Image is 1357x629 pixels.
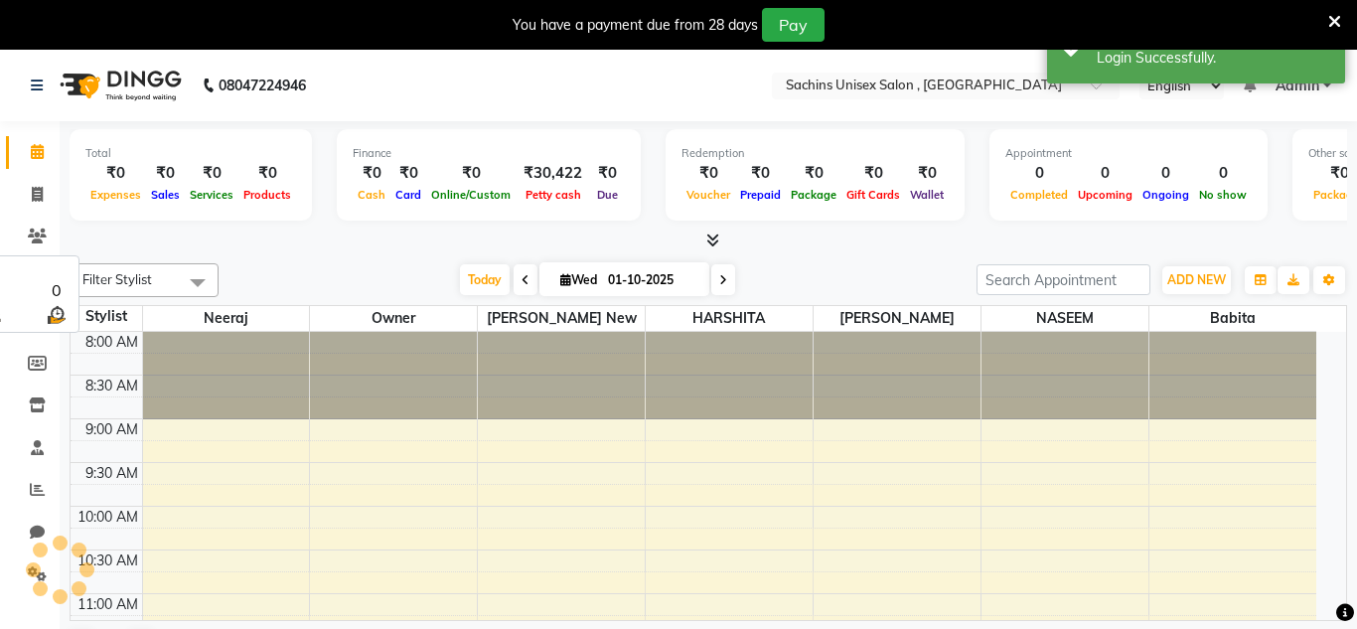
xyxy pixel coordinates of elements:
div: You have a payment due from 28 days [513,15,758,36]
input: 2025-10-01 [602,265,701,295]
b: 08047224946 [219,58,306,113]
span: Neeraj [143,306,310,331]
div: ₹0 [353,162,390,185]
div: 9:30 AM [81,463,142,484]
div: ₹0 [390,162,426,185]
div: ₹0 [238,162,296,185]
span: No show [1194,188,1252,202]
span: Cash [353,188,390,202]
span: Owner [310,306,477,331]
div: Total [85,145,296,162]
span: Completed [1005,188,1073,202]
span: HARSHITA [646,306,813,331]
span: Gift Cards [841,188,905,202]
div: ₹0 [426,162,516,185]
div: 9:00 AM [81,419,142,440]
span: [PERSON_NAME] new [478,306,645,331]
div: 10:00 AM [74,507,142,528]
div: 0 [44,278,69,302]
span: Babita [1149,306,1316,331]
span: Today [460,264,510,295]
span: Card [390,188,426,202]
div: ₹0 [735,162,786,185]
span: NASEEM [981,306,1148,331]
span: Wallet [905,188,949,202]
div: ₹0 [146,162,185,185]
span: Filter Stylist [82,271,152,287]
span: Package [786,188,841,202]
input: Search Appointment [977,264,1150,295]
div: Login Successfully. [1097,48,1330,69]
div: ₹0 [786,162,841,185]
button: ADD NEW [1162,266,1231,294]
div: ₹0 [590,162,625,185]
div: Stylist [71,306,142,327]
div: Appointment [1005,145,1252,162]
div: ₹0 [85,162,146,185]
span: Voucher [681,188,735,202]
div: ₹0 [841,162,905,185]
span: Expenses [85,188,146,202]
span: Petty cash [521,188,586,202]
span: ADD NEW [1167,272,1226,287]
div: ₹30,422 [516,162,590,185]
span: Prepaid [735,188,786,202]
span: Online/Custom [426,188,516,202]
div: 0 [1194,162,1252,185]
button: Pay [762,8,825,42]
span: Admin [1276,76,1319,96]
div: 0 [1137,162,1194,185]
span: [PERSON_NAME] [814,306,980,331]
div: Finance [353,145,625,162]
img: logo [51,58,187,113]
span: Products [238,188,296,202]
span: Services [185,188,238,202]
div: 8:30 AM [81,376,142,396]
div: 8:00 AM [81,332,142,353]
span: Wed [555,272,602,287]
div: 0 [1005,162,1073,185]
img: wait_time.png [44,302,69,327]
div: 0 [1073,162,1137,185]
div: ₹0 [681,162,735,185]
span: Sales [146,188,185,202]
div: 11:00 AM [74,594,142,615]
div: ₹0 [905,162,949,185]
span: Due [592,188,623,202]
div: Redemption [681,145,949,162]
span: Ongoing [1137,188,1194,202]
div: ₹0 [185,162,238,185]
div: 10:30 AM [74,550,142,571]
span: Upcoming [1073,188,1137,202]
